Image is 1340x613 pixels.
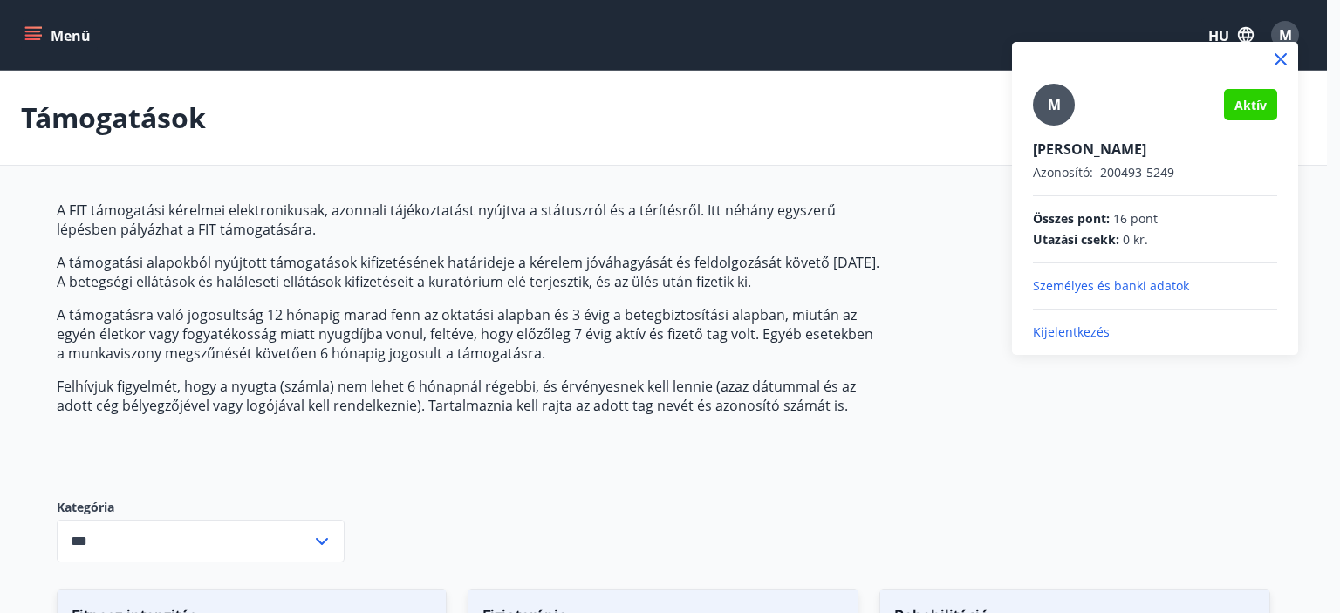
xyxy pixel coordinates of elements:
[1033,210,1106,227] font: Összes pont
[1234,97,1267,113] font: Aktív
[1116,231,1119,248] font: :
[1033,231,1116,248] font: Utazási csekk
[1131,210,1158,227] font: pont
[1106,210,1110,227] font: :
[1123,231,1148,248] font: 0 kr.
[1100,164,1174,180] font: 200493-5249
[1033,324,1110,340] font: Kijelentkezés
[1033,164,1093,180] font: Azonosító:
[1033,277,1189,294] font: Személyes és banki adatok
[1048,95,1061,114] font: M
[1113,210,1127,227] font: 16
[1033,140,1146,159] font: [PERSON_NAME]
